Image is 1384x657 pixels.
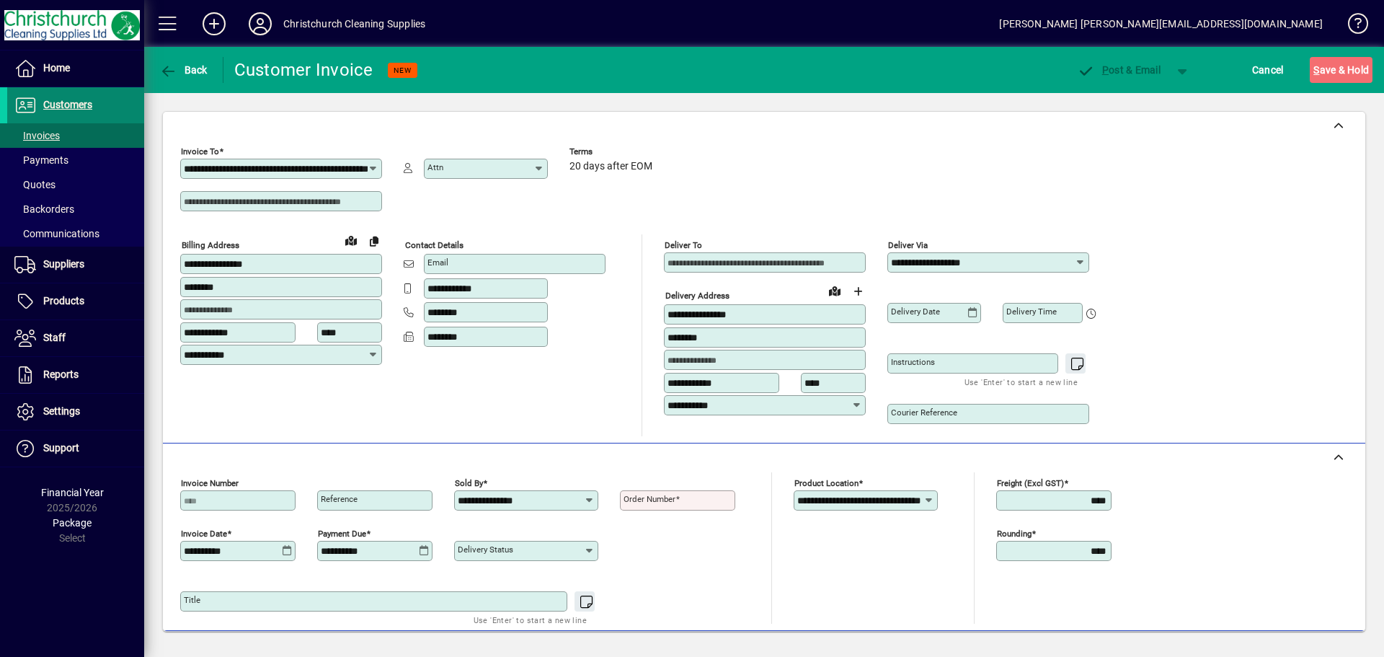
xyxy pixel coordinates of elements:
[7,320,144,356] a: Staff
[7,357,144,393] a: Reports
[159,64,208,76] span: Back
[43,258,84,270] span: Suppliers
[321,494,358,504] mat-label: Reference
[999,12,1323,35] div: [PERSON_NAME] [PERSON_NAME][EMAIL_ADDRESS][DOMAIN_NAME]
[363,229,386,252] button: Copy to Delivery address
[181,529,227,539] mat-label: Invoice date
[458,544,513,555] mat-label: Delivery status
[43,99,92,110] span: Customers
[14,203,74,215] span: Backorders
[156,57,211,83] button: Back
[964,374,1078,390] mat-hint: Use 'Enter' to start a new line
[43,405,80,417] span: Settings
[43,295,84,307] span: Products
[184,595,200,605] mat-label: Title
[14,228,99,239] span: Communications
[891,307,940,317] mat-label: Delivery date
[7,50,144,87] a: Home
[455,478,483,488] mat-label: Sold by
[283,12,425,35] div: Christchurch Cleaning Supplies
[43,332,66,343] span: Staff
[237,11,283,37] button: Profile
[7,172,144,197] a: Quotes
[191,11,237,37] button: Add
[1070,57,1168,83] button: Post & Email
[14,130,60,141] span: Invoices
[1102,64,1109,76] span: P
[43,369,79,380] span: Reports
[7,221,144,246] a: Communications
[997,478,1064,488] mat-label: Freight (excl GST)
[340,229,363,252] a: View on map
[997,529,1032,539] mat-label: Rounding
[318,529,366,539] mat-label: Payment due
[7,431,144,467] a: Support
[569,147,656,156] span: Terms
[427,257,448,268] mat-label: Email
[14,179,56,190] span: Quotes
[1252,58,1284,81] span: Cancel
[1313,58,1369,81] span: ave & Hold
[1337,3,1366,50] a: Knowledge Base
[794,478,859,488] mat-label: Product location
[1248,57,1287,83] button: Cancel
[234,58,373,81] div: Customer Invoice
[891,357,935,367] mat-label: Instructions
[14,154,68,166] span: Payments
[427,162,443,172] mat-label: Attn
[624,494,675,504] mat-label: Order number
[1077,64,1161,76] span: ost & Email
[665,240,702,250] mat-label: Deliver To
[569,161,652,172] span: 20 days after EOM
[7,197,144,221] a: Backorders
[43,62,70,74] span: Home
[1310,57,1372,83] button: Save & Hold
[181,478,239,488] mat-label: Invoice number
[1313,64,1319,76] span: S
[53,517,92,529] span: Package
[181,146,219,156] mat-label: Invoice To
[41,487,104,498] span: Financial Year
[7,247,144,283] a: Suppliers
[846,280,869,303] button: Choose address
[7,123,144,148] a: Invoices
[43,442,79,454] span: Support
[394,66,412,75] span: NEW
[1006,307,1057,317] mat-label: Delivery time
[474,612,587,628] mat-hint: Use 'Enter' to start a new line
[144,57,223,83] app-page-header-button: Back
[891,407,957,418] mat-label: Courier Reference
[7,394,144,430] a: Settings
[888,240,928,250] mat-label: Deliver via
[823,279,846,302] a: View on map
[7,148,144,172] a: Payments
[7,283,144,319] a: Products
